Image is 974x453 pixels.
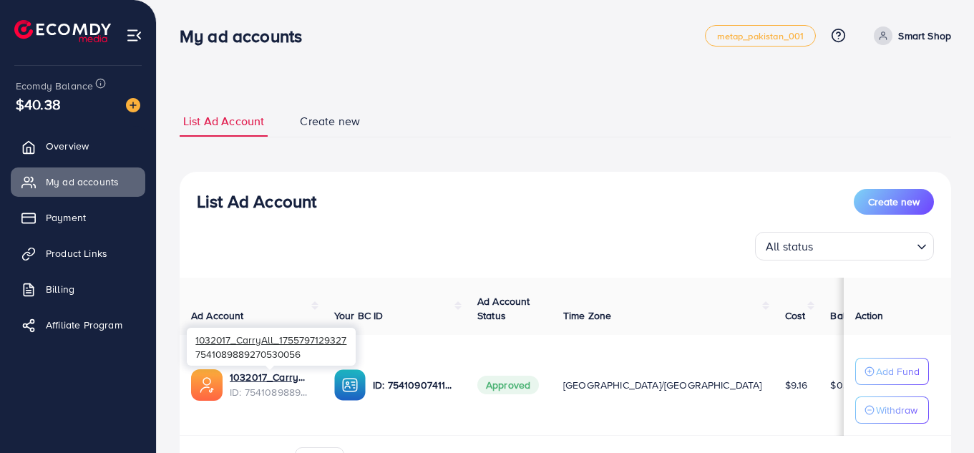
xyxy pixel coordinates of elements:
[187,328,356,366] div: 7541089889270530056
[126,27,142,44] img: menu
[46,246,107,260] span: Product Links
[16,79,93,93] span: Ecomdy Balance
[300,113,360,130] span: Create new
[183,113,264,130] span: List Ad Account
[563,308,611,323] span: Time Zone
[854,189,934,215] button: Create new
[195,333,346,346] span: 1032017_CarryAll_1755797129327
[855,396,929,424] button: Withdraw
[46,175,119,189] span: My ad accounts
[477,376,539,394] span: Approved
[180,26,313,47] h3: My ad accounts
[11,132,145,160] a: Overview
[785,308,806,323] span: Cost
[855,308,884,323] span: Action
[230,370,311,384] a: 1032017_CarryAll_1755797129327
[705,25,817,47] a: metap_pakistan_001
[11,275,145,303] a: Billing
[563,378,762,392] span: [GEOGRAPHIC_DATA]/[GEOGRAPHIC_DATA]
[16,94,61,115] span: $40.38
[818,233,911,257] input: Search for option
[876,401,917,419] p: Withdraw
[197,191,316,212] h3: List Ad Account
[763,236,817,257] span: All status
[477,294,530,323] span: Ad Account Status
[830,378,857,392] span: $0.84
[14,20,111,42] img: logo
[755,232,934,260] div: Search for option
[46,318,122,332] span: Affiliate Program
[898,27,951,44] p: Smart Shop
[46,282,74,296] span: Billing
[11,167,145,196] a: My ad accounts
[373,376,454,394] p: ID: 7541090741108752400
[11,239,145,268] a: Product Links
[876,363,920,380] p: Add Fund
[11,203,145,232] a: Payment
[830,308,868,323] span: Balance
[334,369,366,401] img: ic-ba-acc.ded83a64.svg
[230,385,311,399] span: ID: 7541089889270530056
[191,308,244,323] span: Ad Account
[46,139,89,153] span: Overview
[11,311,145,339] a: Affiliate Program
[868,26,951,45] a: Smart Shop
[855,358,929,385] button: Add Fund
[717,31,804,41] span: metap_pakistan_001
[334,308,384,323] span: Your BC ID
[126,98,140,112] img: image
[785,378,808,392] span: $9.16
[46,210,86,225] span: Payment
[868,195,920,209] span: Create new
[191,369,223,401] img: ic-ads-acc.e4c84228.svg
